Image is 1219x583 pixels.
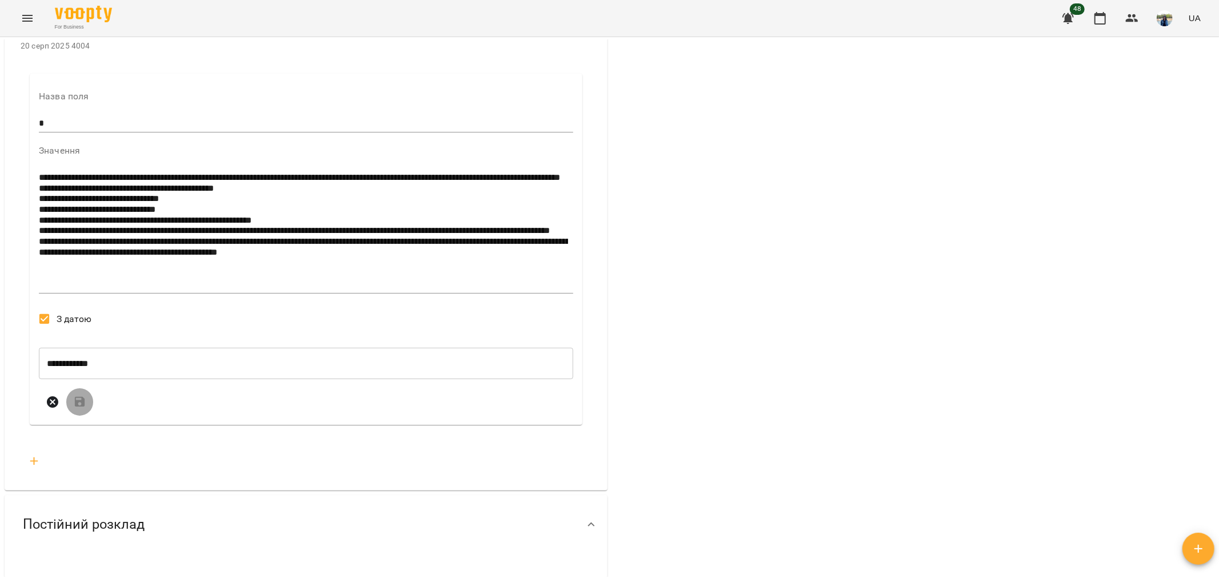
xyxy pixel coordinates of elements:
[39,92,573,101] label: Назва поля
[39,146,573,155] label: Значення
[55,6,112,22] img: Voopty Logo
[14,5,41,32] button: Menu
[1070,3,1085,15] span: 48
[23,516,145,533] span: Постійний розклад
[1184,7,1205,29] button: UA
[55,23,112,31] span: For Business
[1189,12,1201,24] span: UA
[1157,10,1173,26] img: 79bf113477beb734b35379532aeced2e.jpg
[21,41,90,50] span: 20 серп 2025 4004
[57,312,92,326] span: З датою
[5,495,607,554] div: Постійний розклад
